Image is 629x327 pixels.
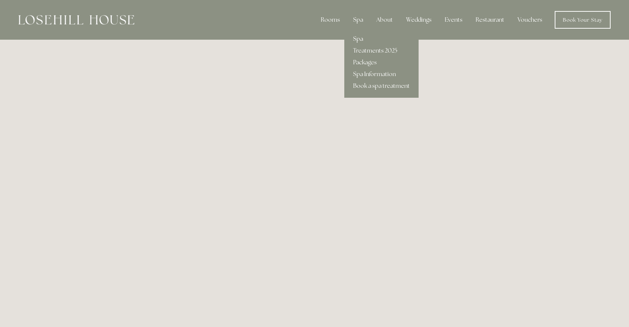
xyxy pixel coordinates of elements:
[344,68,419,80] a: Spa Information
[18,15,134,25] img: Losehill House
[344,33,419,45] a: Spa
[344,45,419,57] a: Treatments 2025
[370,12,399,27] div: About
[555,11,611,29] a: Book Your Stay
[344,80,419,92] a: Book a spa treatment
[344,57,419,68] a: Packages
[439,12,468,27] div: Events
[315,12,346,27] div: Rooms
[470,12,510,27] div: Restaurant
[512,12,548,27] a: Vouchers
[400,12,437,27] div: Weddings
[347,12,369,27] div: Spa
